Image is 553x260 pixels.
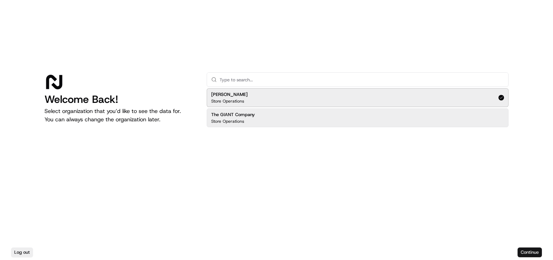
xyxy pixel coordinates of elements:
button: Log out [11,247,33,257]
h2: The GIANT Company [211,112,255,118]
p: Select organization that you’d like to see the data for. You can always change the organization l... [44,107,196,124]
h2: [PERSON_NAME] [211,91,248,98]
button: Continue [518,247,542,257]
p: Store Operations [211,119,244,124]
h1: Welcome Back! [44,93,196,106]
input: Type to search... [220,73,504,87]
p: Store Operations [211,98,244,104]
div: Suggestions [207,87,509,129]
